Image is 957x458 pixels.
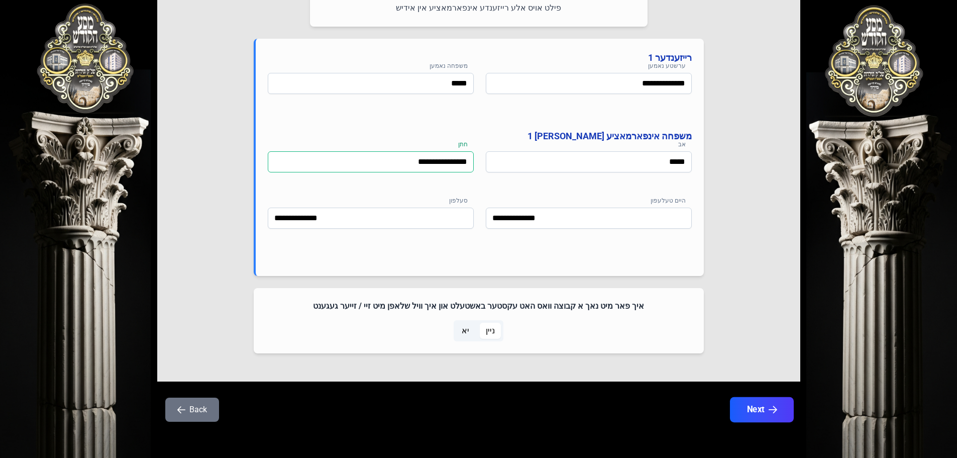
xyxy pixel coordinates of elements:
[486,325,495,337] span: ניין
[268,51,692,65] h4: רייזענדער 1
[266,300,692,312] h4: איך פאר מיט נאך א קבוצה וואס האט עקסטער באשטעלט און איך וויל שלאפן מיט זיי / זייער געגענט
[268,129,692,143] h4: משפחה אינפארמאציע [PERSON_NAME] 1
[462,325,469,337] span: יא
[454,320,478,341] p-togglebutton: יא
[478,320,503,341] p-togglebutton: ניין
[729,397,793,422] button: Next
[165,398,219,422] button: Back
[322,2,635,15] p: פילט אויס אלע רייזענדע אינפארמאציע אין אידיש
